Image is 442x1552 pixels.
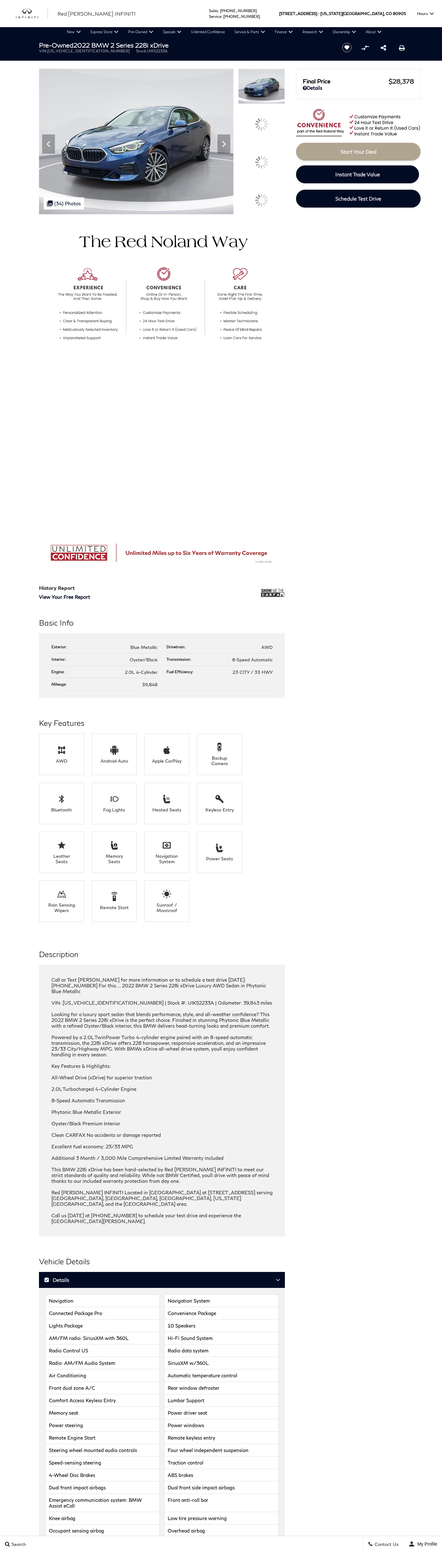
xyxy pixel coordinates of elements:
img: INFINITI [16,9,48,19]
div: Apple CarPlay [152,758,182,764]
h2: Vehicle Details [39,1256,285,1267]
div: Exterior: [51,644,70,650]
span: UIK52233A [147,49,168,53]
li: Lumbar Support [164,1394,278,1407]
a: Instant Trade Value [296,165,419,183]
a: Share this Pre-Owned 2022 BMW 2 Series 228i xDrive [381,44,386,51]
li: Speed-sensing steering [45,1457,160,1469]
a: infiniti [16,9,48,19]
li: Emergency communication system: BMW Assist eCall [45,1494,160,1512]
img: Unlimited miles up to six years of warranty coverage. [39,540,285,566]
li: Comfort Access Keyless Entry [45,1394,160,1407]
li: Dual front impact airbags [45,1481,160,1494]
li: Remote Engine Start [45,1432,160,1444]
nav: Main Navigation [62,27,386,37]
div: Call or Text [PERSON_NAME] for more information or to schedule a test drive [DATE]: [PHONE_NUMBER... [51,977,273,1224]
li: Memory seat [45,1407,160,1419]
div: Memory Seats [99,853,129,864]
span: : [221,14,222,19]
span: Service [209,14,221,19]
span: Schedule Test Drive [335,195,381,202]
img: Used 2022 Blue Metallic BMW 228i xDrive image 1 [238,69,285,104]
div: Navigation System [152,853,182,864]
li: Radio data system [164,1344,278,1357]
a: Print this Pre-Owned 2022 BMW 2 Series 228i xDrive [399,44,405,51]
li: Navigation System [164,1294,278,1307]
li: Dual front side impact airbags [164,1481,278,1494]
span: 2.0L 4-Cylinder [125,669,157,675]
a: Specials [158,27,186,37]
span: $28,378 [389,77,414,85]
a: Express Store [86,27,123,37]
span: Start Your Deal [340,148,377,155]
li: SiriusXM w/360L [164,1357,278,1369]
li: 10 Speakers [164,1320,278,1332]
h2: History Report [39,585,90,591]
div: AWD [47,758,76,764]
span: Sales [209,8,218,13]
a: Red [PERSON_NAME] INFINITI [57,10,136,18]
div: Heated Seats [152,807,182,812]
h2: Description [39,948,285,960]
li: Automatic temperature control [164,1369,278,1382]
h3: Details [44,1277,276,1283]
li: Radio Control US [45,1344,160,1357]
a: Details [303,85,414,91]
span: Final Price [303,78,389,85]
a: Final Price $28,378 [303,77,414,85]
span: : [218,8,219,13]
a: Schedule Test Drive [296,190,421,208]
div: Remote Start [99,905,129,910]
li: Lights Package [45,1320,160,1332]
div: Engine: [51,669,68,674]
a: Finance [270,27,298,37]
div: Fuel Efficiency: [166,669,196,674]
span: AWD [261,644,273,650]
a: View Your Free Report [39,594,90,600]
li: Power driver seat [164,1407,278,1419]
a: About [361,27,386,37]
li: Radio: AM/FM Audio System [45,1357,160,1369]
span: My Profile [415,1541,437,1547]
span: 23 CITY / 33 HWY [232,669,273,675]
span: Red [PERSON_NAME] INFINITI [57,11,136,17]
a: Ownership [328,27,361,37]
li: Remote keyless entry [164,1432,278,1444]
button: Compare vehicle [360,43,370,52]
a: [PHONE_NUMBER] [220,8,257,13]
a: [PHONE_NUMBER] [223,14,260,19]
img: Used 2022 Blue Metallic BMW 228i xDrive image 1 [39,69,233,214]
li: AM/FM radio: SiriusXM with 360L [45,1332,160,1344]
li: Traction control [164,1457,278,1469]
span: Stock: [136,49,147,53]
span: 8-Speed Automatic [232,657,273,662]
li: Hi-Fi Sound System [164,1332,278,1344]
li: ABS brakes [164,1469,278,1481]
div: Mileage: [51,681,70,687]
li: Knee airbag [45,1512,160,1525]
div: Sunroof / Moonroof [152,902,182,913]
li: Navigation [45,1294,160,1307]
span: Instant Trade Value [335,171,380,177]
div: Power Seats [204,856,234,861]
li: Air Conditioning [45,1369,160,1382]
a: Pre-Owned [123,27,158,37]
li: Power windows [164,1419,278,1432]
span: Contact Us [373,1541,399,1547]
li: Steering wheel mounted audio controls [45,1444,160,1457]
li: Connected Package Pro [45,1307,160,1320]
div: Bluetooth [47,807,76,812]
div: Backup Camera [204,755,234,766]
a: Research [298,27,328,37]
span: Oyster/Black [130,657,157,662]
li: 4-Wheel Disc Brakes [45,1469,160,1481]
button: Save vehicle [340,42,354,53]
div: Leather Seats [47,853,76,864]
span: Blue Metallic [130,644,157,650]
li: Convenience Package [164,1307,278,1320]
a: [STREET_ADDRESS] • [US_STATE][GEOGRAPHIC_DATA], CO 80905 [279,11,406,16]
li: Power steering [45,1419,160,1432]
span: VIN: [39,49,47,53]
div: Transmission: [166,657,194,662]
strong: Pre-Owned [39,41,73,49]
